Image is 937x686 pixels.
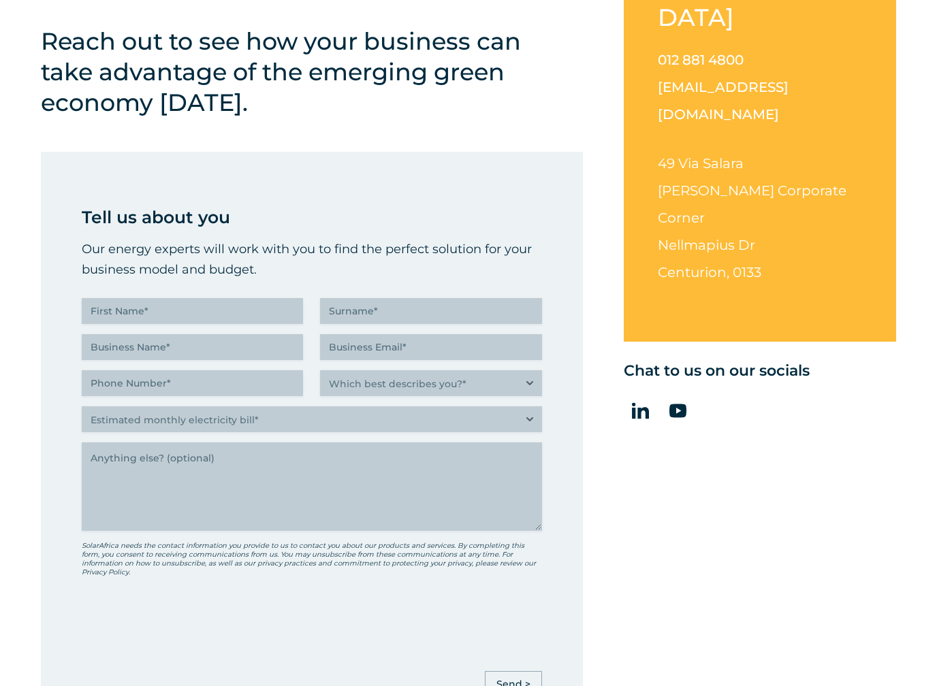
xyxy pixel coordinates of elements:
[82,298,303,324] input: First Name*
[658,237,755,253] span: Nellmapius Dr
[82,541,542,576] p: SolarAfrica needs the contact information you provide to us to contact you about our products and...
[658,182,846,226] span: [PERSON_NAME] Corporate Corner
[658,79,789,122] a: [EMAIL_ADDRESS][DOMAIN_NAME]
[658,155,744,171] span: 49 Via Salara
[82,595,289,648] iframe: reCAPTCHA
[320,298,541,324] input: Surname*
[624,362,896,380] h5: Chat to us on our socials
[82,370,303,396] input: Phone Number*
[320,334,541,360] input: Business Email*
[658,52,744,68] a: 012 881 4800
[41,26,552,118] h4: Reach out to see how your business can take advantage of the emerging green economy [DATE].
[82,239,542,280] p: Our energy experts will work with you to find the perfect solution for your business model and bu...
[82,203,542,231] p: Tell us about you
[82,334,303,360] input: Business Name*
[658,264,761,280] span: Centurion, 0133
